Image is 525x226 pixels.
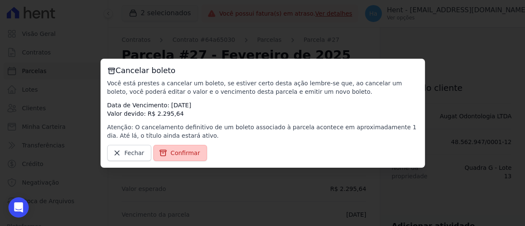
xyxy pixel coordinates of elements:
[153,145,207,161] a: Confirmar
[107,123,418,140] p: Atenção: O cancelamento definitivo de um boleto associado à parcela acontece em aproximadamente 1...
[107,65,418,76] h3: Cancelar boleto
[107,145,152,161] a: Fechar
[125,149,144,157] span: Fechar
[8,197,29,218] div: Open Intercom Messenger
[107,101,418,118] p: Data de Vencimento: [DATE] Valor devido: R$ 2.295,64
[107,79,418,96] p: Você está prestes a cancelar um boleto, se estiver certo desta ação lembre-se que, ao cancelar um...
[171,149,200,157] span: Confirmar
